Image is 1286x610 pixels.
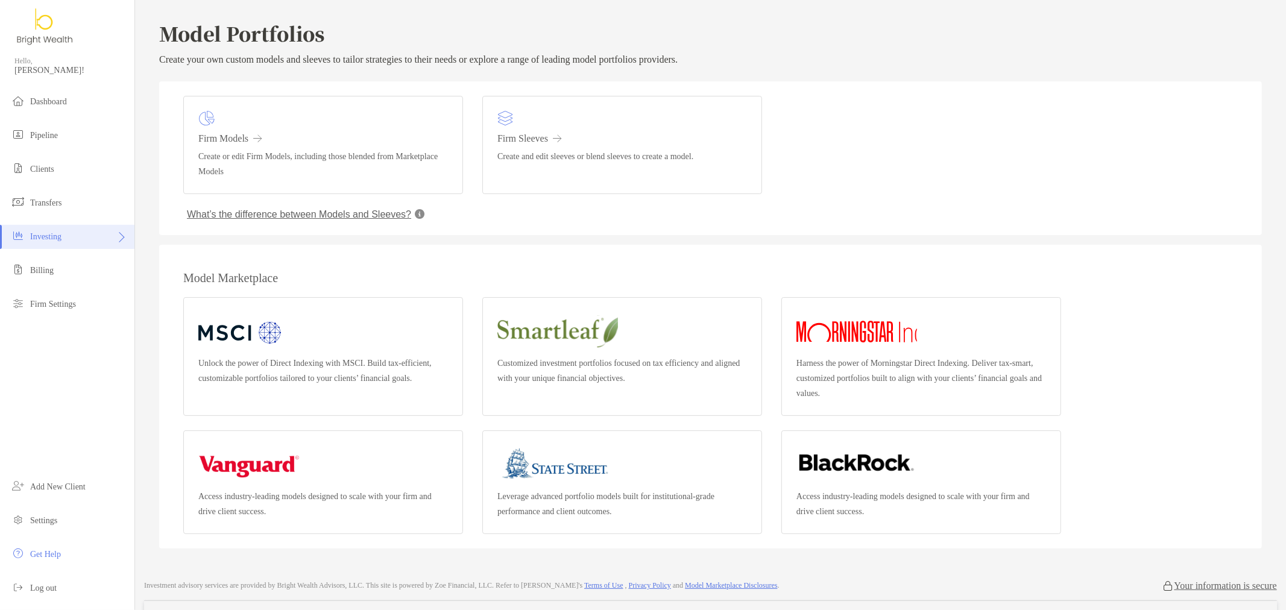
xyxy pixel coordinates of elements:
p: Unlock the power of Direct Indexing with MSCI. Build tax-efficient, customizable portfolios tailo... [198,356,448,386]
a: Firm ModelsCreate or edit Firm Models, including those blended from Marketplace Models [183,96,463,194]
img: MSCI [198,312,283,351]
a: Terms of Use [584,581,623,590]
p: Access industry-leading models designed to scale with your firm and drive client success. [198,489,448,519]
a: SmartleafCustomized investment portfolios focused on tax efficiency and aligned with your unique ... [482,297,762,416]
img: dashboard icon [11,93,25,108]
span: Log out [30,583,57,593]
h3: Model Marketplace [183,271,1238,285]
img: investing icon [11,228,25,243]
img: pipeline icon [11,127,25,142]
p: Create and edit sleeves or blend sleeves to create a model. [497,149,747,164]
img: Zoe Logo [14,5,76,48]
span: [PERSON_NAME]! [14,66,127,75]
img: State street [497,445,613,484]
img: billing icon [11,262,25,277]
img: Morningstar [796,312,965,351]
p: Investment advisory services are provided by Bright Wealth Advisors, LLC . This site is powered b... [144,581,780,590]
a: MorningstarHarness the power of Morningstar Direct Indexing. Deliver tax-smart, customized portfo... [781,297,1061,416]
span: Billing [30,266,54,275]
p: Create or edit Firm Models, including those blended from Marketplace Models [198,149,448,179]
img: Blackrock [796,445,916,484]
p: Leverage advanced portfolio models built for institutional-grade performance and client outcomes. [497,489,747,519]
span: Get Help [30,550,61,559]
img: Vanguard [198,445,300,484]
a: VanguardAccess industry-leading models designed to scale with your firm and drive client success. [183,430,463,534]
img: Smartleaf [497,312,719,351]
span: Clients [30,165,54,174]
span: Pipeline [30,131,58,140]
a: MSCIUnlock the power of Direct Indexing with MSCI. Build tax-efficient, customizable portfolios t... [183,297,463,416]
h2: Model Portfolios [159,19,1262,47]
span: Settings [30,516,57,525]
a: Model Marketplace Disclosures [685,581,777,590]
img: add_new_client icon [11,479,25,493]
img: firm-settings icon [11,296,25,310]
p: Access industry-leading models designed to scale with your firm and drive client success. [796,489,1046,519]
button: What’s the difference between Models and Sleeves? [183,209,415,221]
img: logout icon [11,580,25,594]
span: Investing [30,232,61,241]
span: Transfers [30,198,61,207]
p: Your information is secure [1174,580,1277,591]
a: State streetLeverage advanced portfolio models built for institutional-grade performance and clie... [482,430,762,534]
a: BlackrockAccess industry-leading models designed to scale with your firm and drive client success. [781,430,1061,534]
p: Harness the power of Morningstar Direct Indexing. Deliver tax-smart, customized portfolios built ... [796,356,1046,401]
span: Firm Settings [30,300,76,309]
img: settings icon [11,512,25,527]
h3: Firm Sleeves [497,133,747,144]
p: Customized investment portfolios focused on tax efficiency and aligned with your unique financial... [497,356,747,386]
h3: Firm Models [198,133,448,144]
span: Dashboard [30,97,67,106]
img: get-help icon [11,546,25,561]
a: Privacy Policy [629,581,671,590]
span: Add New Client [30,482,86,491]
img: transfers icon [11,195,25,209]
img: clients icon [11,161,25,175]
p: Create your own custom models and sleeves to tailor strategies to their needs or explore a range ... [159,52,1262,67]
a: Firm SleevesCreate and edit sleeves or blend sleeves to create a model. [482,96,762,194]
